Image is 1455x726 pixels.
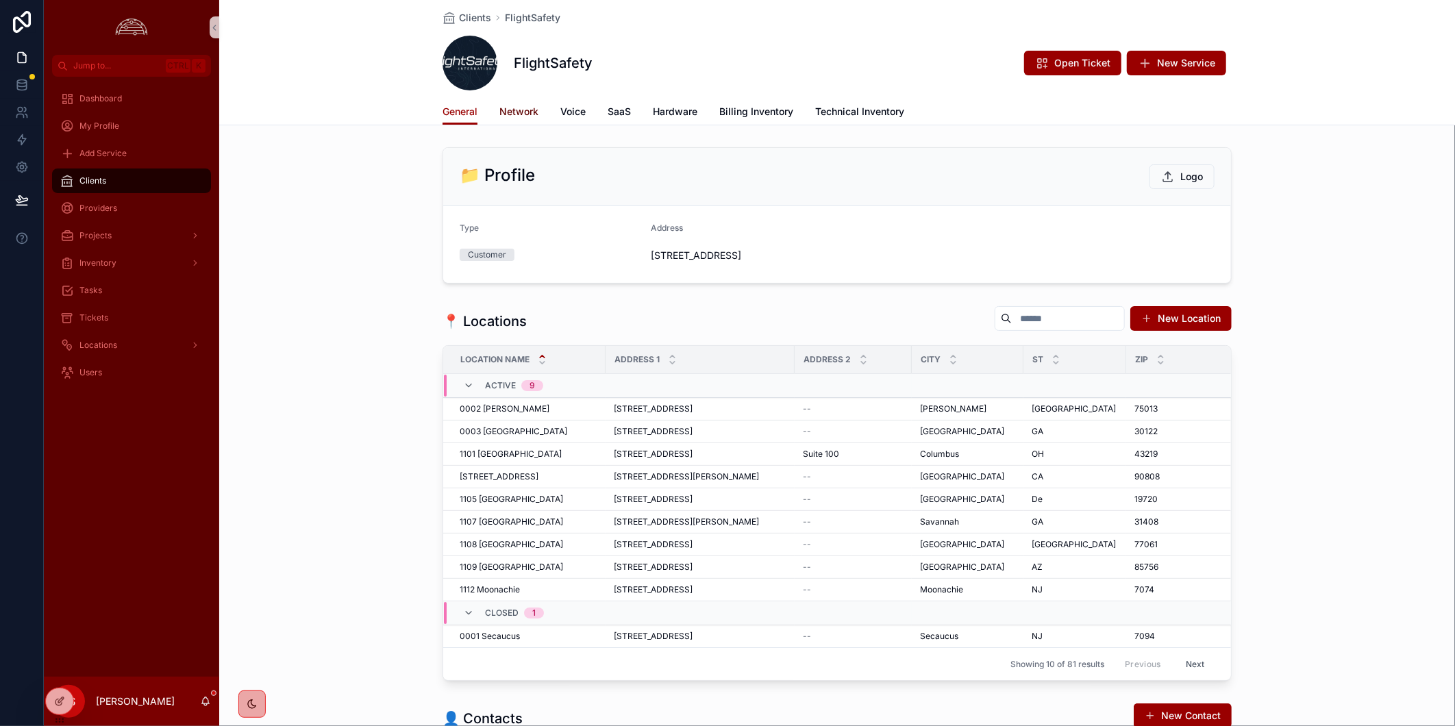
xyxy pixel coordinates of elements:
[460,403,549,414] span: 0002 [PERSON_NAME]
[1024,51,1121,75] button: Open Ticket
[614,449,693,460] span: [STREET_ADDRESS]
[803,471,811,482] span: --
[921,354,941,365] span: City
[653,105,697,118] span: Hardware
[803,449,839,460] span: Suite 100
[1010,659,1104,670] span: Showing 10 of 81 results
[530,380,535,391] div: 9
[1032,631,1043,642] span: NJ
[460,354,530,365] span: Location Name
[460,584,520,595] span: 1112 Moonachie
[614,403,693,414] span: [STREET_ADDRESS]
[920,426,1004,437] span: [GEOGRAPHIC_DATA]
[608,99,631,127] a: SaaS
[460,471,538,482] span: [STREET_ADDRESS]
[1134,471,1160,482] span: 90808
[460,164,535,186] h2: 📁 Profile
[803,426,811,437] span: --
[505,11,560,25] span: FlightSafety
[920,494,1004,505] span: [GEOGRAPHIC_DATA]
[920,516,959,527] span: Savannah
[1134,403,1158,414] span: 75013
[112,16,151,38] img: App logo
[443,11,491,25] a: Clients
[815,99,904,127] a: Technical Inventory
[485,608,519,618] span: Closed
[803,539,811,550] span: --
[79,312,108,323] span: Tickets
[1134,562,1158,573] span: 85756
[79,258,116,268] span: Inventory
[52,141,211,166] a: Add Service
[52,333,211,358] a: Locations
[485,380,516,391] span: Active
[52,55,211,77] button: Jump to...CtrlK
[815,105,904,118] span: Technical Inventory
[468,249,506,261] div: Customer
[920,562,1004,573] span: [GEOGRAPHIC_DATA]
[1032,426,1043,437] span: GA
[1130,306,1232,331] a: New Location
[514,53,593,73] h1: FlightSafety
[803,584,811,595] span: --
[1134,516,1158,527] span: 31408
[1134,449,1158,460] span: 43219
[79,230,112,241] span: Projects
[460,631,520,642] span: 0001 Secaucus
[1180,170,1203,184] span: Logo
[459,11,491,25] span: Clients
[1032,562,1043,573] span: AZ
[73,60,160,71] span: Jump to...
[920,631,958,642] span: Secaucus
[803,631,811,642] span: --
[1149,164,1215,189] button: Logo
[1032,471,1043,482] span: CA
[608,105,631,118] span: SaaS
[719,105,793,118] span: Billing Inventory
[651,249,832,262] span: [STREET_ADDRESS]
[96,694,175,708] p: [PERSON_NAME]
[166,59,190,73] span: Ctrl
[52,168,211,193] a: Clients
[614,516,759,527] span: [STREET_ADDRESS][PERSON_NAME]
[614,584,693,595] span: [STREET_ADDRESS]
[52,196,211,221] a: Providers
[803,403,811,414] span: --
[79,148,127,159] span: Add Service
[614,494,693,505] span: [STREET_ADDRESS]
[52,278,211,303] a: Tasks
[460,516,563,527] span: 1107 [GEOGRAPHIC_DATA]
[920,449,959,460] span: Columbus
[614,562,693,573] span: [STREET_ADDRESS]
[79,93,122,104] span: Dashboard
[79,285,102,296] span: Tasks
[460,494,563,505] span: 1105 [GEOGRAPHIC_DATA]
[44,77,219,403] div: scrollable content
[920,584,963,595] span: Moonachie
[79,340,117,351] span: Locations
[614,354,660,365] span: Address 1
[1032,516,1043,527] span: GA
[52,223,211,248] a: Projects
[804,354,851,365] span: Address 2
[460,426,567,437] span: 0003 [GEOGRAPHIC_DATA]
[460,449,562,460] span: 1101 [GEOGRAPHIC_DATA]
[1134,631,1155,642] span: 7094
[52,114,211,138] a: My Profile
[651,223,684,233] span: Address
[79,367,102,378] span: Users
[1032,494,1043,505] span: De
[443,105,477,118] span: General
[79,175,106,186] span: Clients
[499,99,538,127] a: Network
[803,516,811,527] span: --
[920,403,986,414] span: [PERSON_NAME]
[79,203,117,214] span: Providers
[1032,584,1043,595] span: NJ
[803,562,811,573] span: --
[443,312,527,331] h1: 📍 Locations
[1176,653,1215,675] button: Next
[1127,51,1226,75] button: New Service
[1032,403,1116,414] span: [GEOGRAPHIC_DATA]
[193,60,204,71] span: K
